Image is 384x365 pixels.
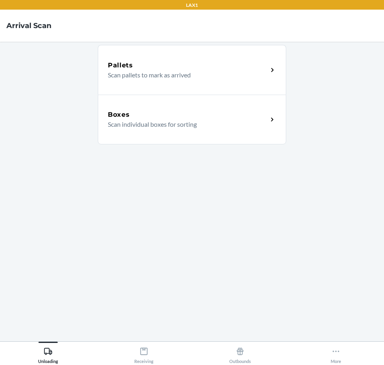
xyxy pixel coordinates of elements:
[134,344,154,364] div: Receiving
[108,61,133,70] h5: Pallets
[108,110,130,120] h5: Boxes
[6,20,51,31] h4: Arrival Scan
[98,95,286,144] a: BoxesScan individual boxes for sorting
[98,45,286,95] a: PalletsScan pallets to mark as arrived
[38,344,58,364] div: Unloading
[96,342,192,364] button: Receiving
[108,70,261,80] p: Scan pallets to mark as arrived
[192,342,288,364] button: Outbounds
[186,2,198,9] p: LAX1
[229,344,251,364] div: Outbounds
[331,344,341,364] div: More
[108,120,261,129] p: Scan individual boxes for sorting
